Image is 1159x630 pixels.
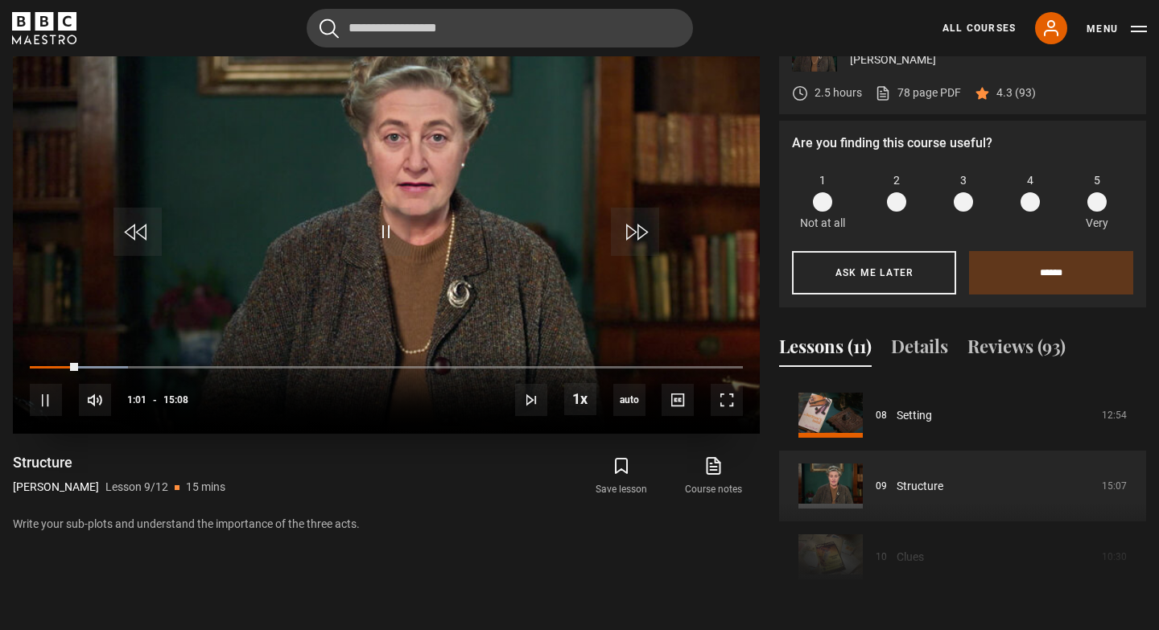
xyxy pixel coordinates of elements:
a: Setting [897,407,932,424]
span: 1 [819,172,826,189]
button: Playback Rate [564,383,596,415]
span: 3 [960,172,967,189]
button: Submit the search query [320,19,339,39]
a: Structure [897,478,943,495]
svg: BBC Maestro [12,12,76,44]
a: All Courses [942,21,1016,35]
span: 15:08 [163,385,188,414]
div: Current quality: 1080p [613,384,645,416]
p: Very [1081,215,1112,232]
p: [PERSON_NAME] [850,51,1133,68]
button: Details [891,333,948,367]
video-js: Video Player [13,14,760,434]
p: [PERSON_NAME] [13,479,99,496]
button: Pause [30,384,62,416]
a: Course notes [668,453,760,500]
span: 1:01 [127,385,146,414]
button: Next Lesson [515,384,547,416]
button: Reviews (93) [967,333,1066,367]
div: Progress Bar [30,366,743,369]
span: 2 [893,172,900,189]
input: Search [307,9,693,47]
h1: Structure [13,453,225,472]
button: Toggle navigation [1087,21,1147,37]
button: Fullscreen [711,384,743,416]
a: 78 page PDF [875,84,961,101]
button: Ask me later [792,251,956,294]
button: Save lesson [575,453,667,500]
p: 2.5 hours [815,84,862,101]
button: Captions [662,384,694,416]
p: 15 mins [186,479,225,496]
p: Write your sub-plots and understand the importance of the three acts. [13,516,760,533]
button: Mute [79,384,111,416]
p: 4.3 (93) [996,84,1036,101]
span: auto [613,384,645,416]
span: - [153,394,157,406]
button: Lessons (11) [779,333,872,367]
p: Not at all [800,215,845,232]
p: Lesson 9/12 [105,479,168,496]
span: 5 [1094,172,1100,189]
p: Are you finding this course useful? [792,134,1133,153]
span: 4 [1027,172,1033,189]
